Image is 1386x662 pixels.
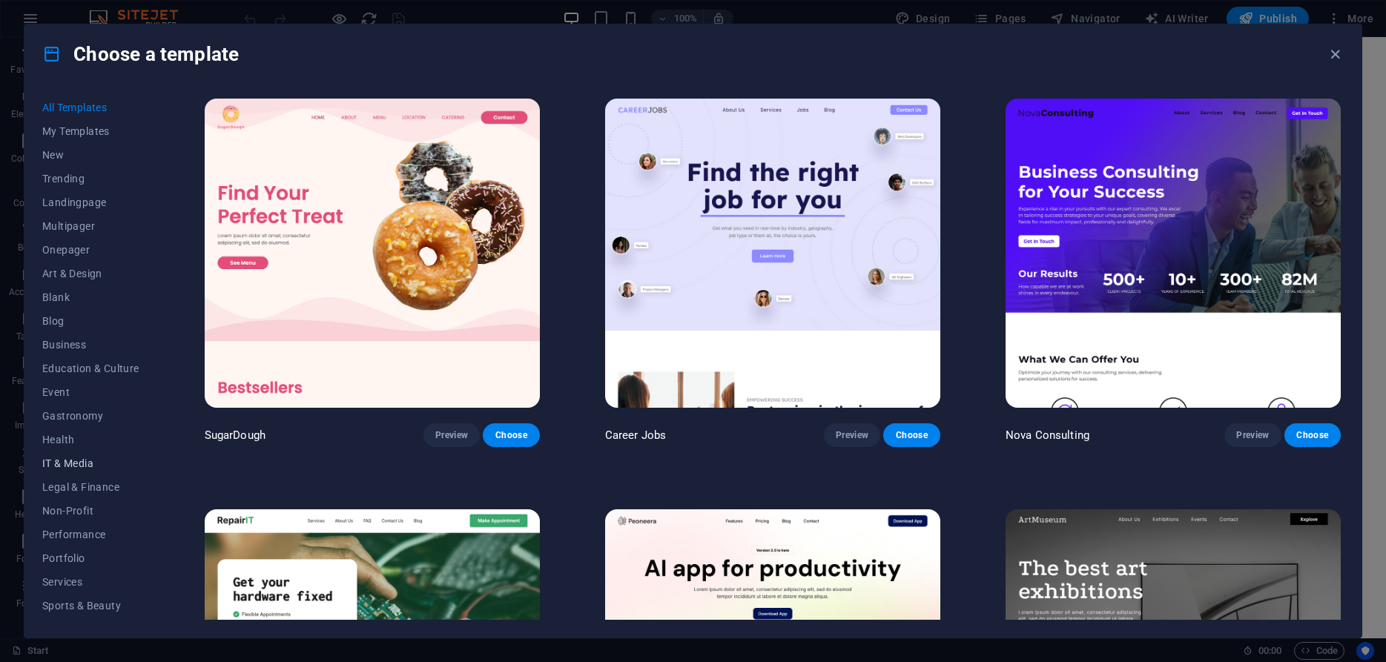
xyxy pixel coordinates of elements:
[423,423,480,447] button: Preview
[42,42,239,66] h4: Choose a template
[1224,423,1281,447] button: Preview
[42,380,139,404] button: Event
[42,315,139,327] span: Blog
[42,428,139,451] button: Health
[42,333,139,357] button: Business
[42,96,139,119] button: All Templates
[42,618,139,641] button: Trades
[824,423,880,447] button: Preview
[42,570,139,594] button: Services
[205,428,265,443] p: SugarDough
[836,429,868,441] span: Preview
[42,386,139,398] span: Event
[42,291,139,303] span: Blank
[483,423,539,447] button: Choose
[42,173,139,185] span: Trending
[42,244,139,256] span: Onepager
[42,546,139,570] button: Portfolio
[1296,429,1329,441] span: Choose
[1284,423,1341,447] button: Choose
[42,457,139,469] span: IT & Media
[42,125,139,137] span: My Templates
[42,594,139,618] button: Sports & Beauty
[42,475,139,499] button: Legal & Finance
[42,196,139,208] span: Landingpage
[1006,99,1341,408] img: Nova Consulting
[42,285,139,309] button: Blank
[42,102,139,113] span: All Templates
[42,410,139,422] span: Gastronomy
[42,481,139,493] span: Legal & Finance
[42,339,139,351] span: Business
[895,429,928,441] span: Choose
[42,499,139,523] button: Non-Profit
[42,523,139,546] button: Performance
[42,309,139,333] button: Blog
[42,262,139,285] button: Art & Design
[1006,428,1089,443] p: Nova Consulting
[42,357,139,380] button: Education & Culture
[42,404,139,428] button: Gastronomy
[42,505,139,517] span: Non-Profit
[42,238,139,262] button: Onepager
[435,429,468,441] span: Preview
[42,143,139,167] button: New
[42,529,139,540] span: Performance
[605,99,940,408] img: Career Jobs
[42,552,139,564] span: Portfolio
[42,220,139,232] span: Multipager
[42,600,139,612] span: Sports & Beauty
[42,576,139,588] span: Services
[42,149,139,161] span: New
[42,363,139,374] span: Education & Culture
[42,214,139,238] button: Multipager
[495,429,527,441] span: Choose
[883,423,940,447] button: Choose
[205,99,540,408] img: SugarDough
[605,428,667,443] p: Career Jobs
[42,119,139,143] button: My Templates
[1236,429,1269,441] span: Preview
[42,451,139,475] button: IT & Media
[42,167,139,191] button: Trending
[42,268,139,279] span: Art & Design
[42,434,139,446] span: Health
[42,191,139,214] button: Landingpage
